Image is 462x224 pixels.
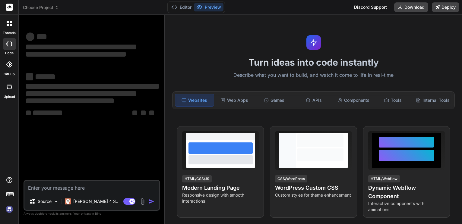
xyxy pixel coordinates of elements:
span: ‌ [26,84,159,89]
p: Source [38,198,52,204]
span: privacy [81,212,92,215]
label: Upload [4,94,15,99]
span: ‌ [26,45,136,49]
span: ‌ [33,110,62,115]
div: Websites [175,94,214,107]
img: signin [4,204,14,214]
span: ‌ [26,52,126,57]
p: Custom styles for theme enhancement [275,192,352,198]
label: code [5,51,14,56]
span: ‌ [26,110,31,115]
h4: Modern Landing Page [182,184,259,192]
div: Components [334,94,372,107]
span: ‌ [132,110,137,115]
div: Discord Support [350,2,391,12]
p: [PERSON_NAME] 4 S.. [73,198,118,204]
div: APIs [295,94,333,107]
h1: Turn ideas into code instantly [169,57,458,68]
p: Interactive components with animations [368,201,445,213]
span: ‌ [26,98,114,103]
img: attachment [139,198,146,205]
div: Games [255,94,293,107]
button: Download [394,2,428,12]
p: Always double-check its answers. Your in Bind [24,211,160,216]
label: GitHub [4,72,15,77]
span: ‌ [26,73,33,80]
img: Pick Models [53,199,59,204]
div: HTML/Webflow [368,175,400,182]
img: icon [148,198,154,204]
div: CSS/WordPress [275,175,307,182]
div: Tools [374,94,412,107]
p: Responsive design with smooth interactions [182,192,259,204]
button: Editor [169,3,194,11]
h4: Dynamic Webflow Component [368,184,445,201]
h4: WordPress Custom CSS [275,184,352,192]
p: Describe what you want to build, and watch it come to life in real-time [169,71,458,79]
span: ‌ [37,34,46,39]
span: ‌ [36,74,55,79]
span: Choose Project [23,5,59,11]
span: ‌ [141,110,146,115]
div: Internal Tools [413,94,452,107]
span: ‌ [26,33,34,41]
span: ‌ [26,91,136,96]
button: Deploy [432,2,459,12]
span: ‌ [149,110,154,115]
div: HTML/CSS/JS [182,175,212,182]
img: Claude 4 Sonnet [65,198,71,204]
button: Preview [194,3,223,11]
label: threads [3,30,16,36]
div: Web Apps [215,94,254,107]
